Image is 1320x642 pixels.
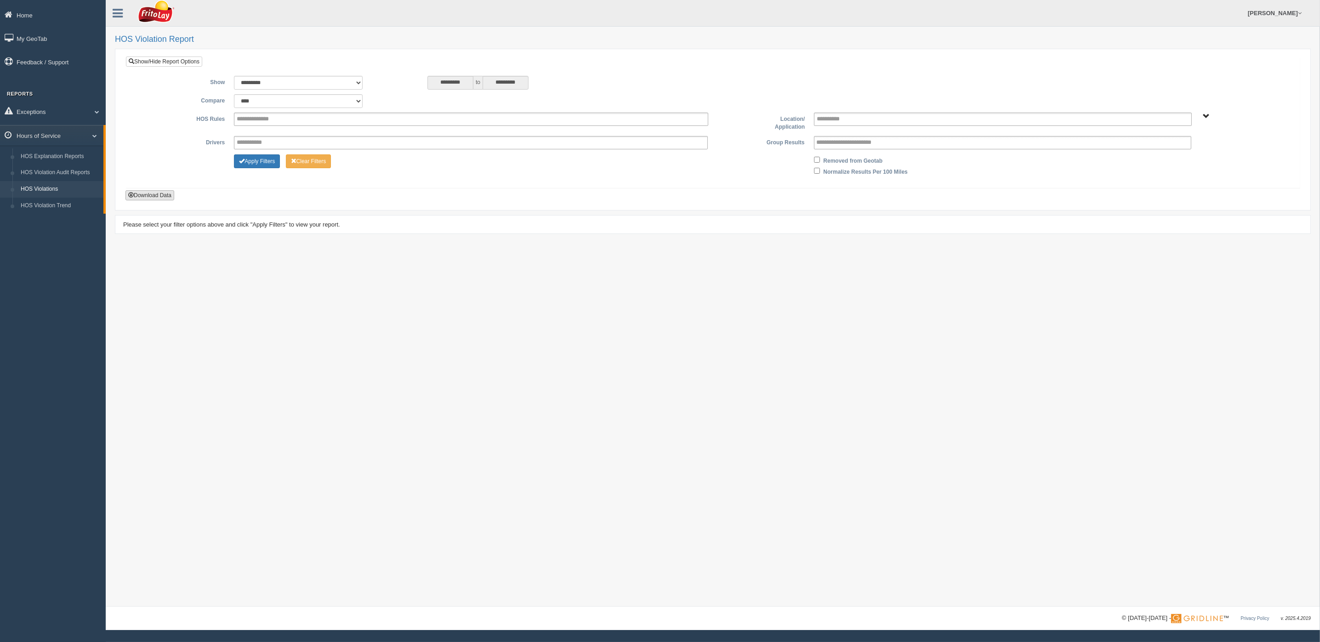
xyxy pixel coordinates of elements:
[133,136,229,147] label: Drivers
[823,154,882,165] label: Removed from Geotab
[126,57,202,67] a: Show/Hide Report Options
[125,190,174,200] button: Download Data
[115,35,1311,44] h2: HOS Violation Report
[1281,616,1311,621] span: v. 2025.4.2019
[473,76,483,90] span: to
[234,154,280,168] button: Change Filter Options
[713,113,809,131] label: Location/ Application
[823,165,907,176] label: Normalize Results Per 100 Miles
[712,136,809,147] label: Group Results
[1122,614,1311,623] div: © [DATE]-[DATE] - ™
[17,148,103,165] a: HOS Explanation Reports
[17,198,103,214] a: HOS Violation Trend
[133,113,229,124] label: HOS Rules
[17,181,103,198] a: HOS Violations
[133,76,229,87] label: Show
[1240,616,1269,621] a: Privacy Policy
[286,154,331,168] button: Change Filter Options
[123,221,340,228] span: Please select your filter options above and click "Apply Filters" to view your report.
[1171,614,1223,623] img: Gridline
[133,94,229,105] label: Compare
[17,165,103,181] a: HOS Violation Audit Reports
